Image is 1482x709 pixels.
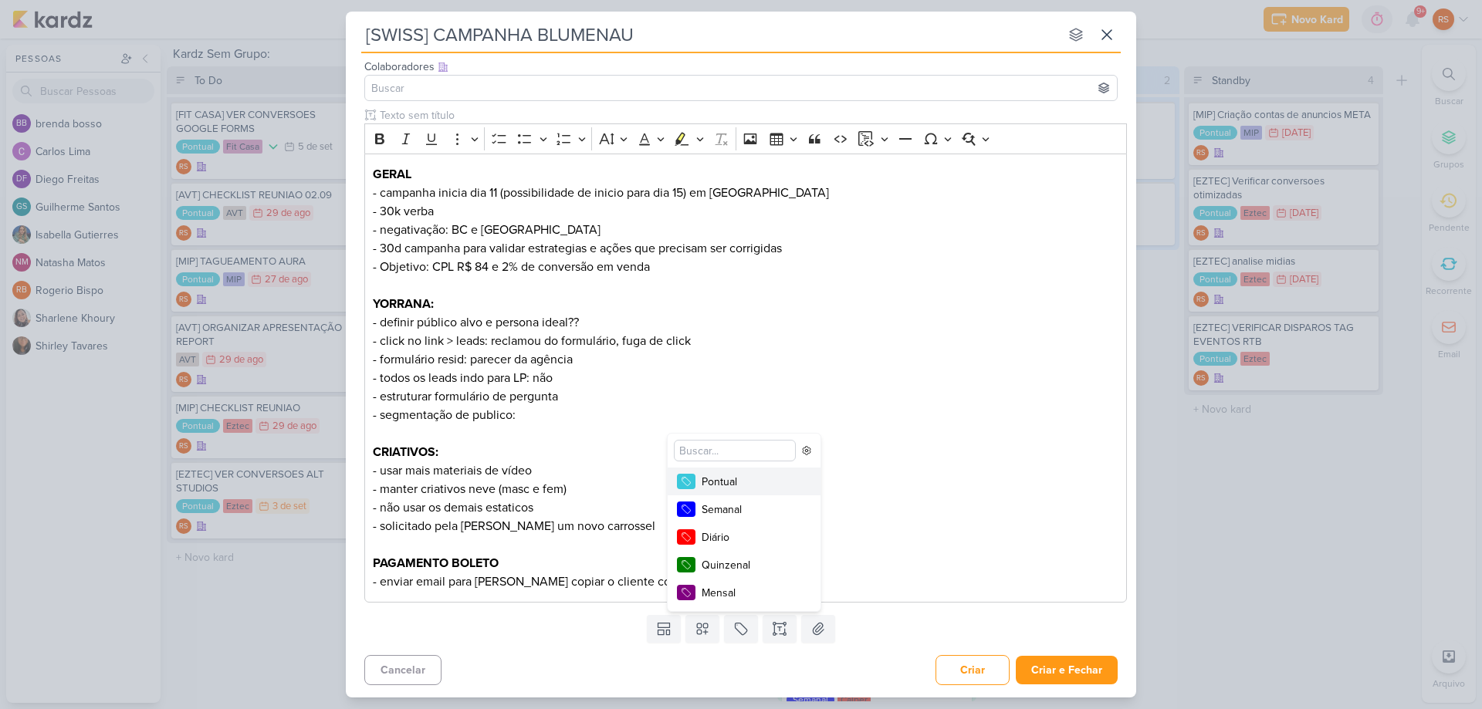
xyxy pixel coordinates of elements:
[368,79,1114,97] input: Buscar
[361,21,1059,49] input: Kard Sem Título
[702,585,802,601] div: Mensal
[668,551,821,579] button: Quinzenal
[373,444,438,460] strong: CRIATIVOS:
[373,555,499,571] strong: PAGAMENTO BOLETO
[364,59,1118,75] div: Colaboradores
[674,440,796,461] input: Buscar...
[936,655,1010,685] button: Criar
[373,167,411,182] strong: GERAL
[668,579,821,606] button: Mensal
[668,468,821,495] button: Pontual
[364,154,1127,603] div: Editor editing area: main
[373,184,1119,276] p: - campanha inicia dia 11 (possibilidade de inicio para dia 15) em [GEOGRAPHIC_DATA] - 30k verba -...
[364,655,442,685] button: Cancelar
[702,474,802,490] div: Pontual
[668,495,821,523] button: Semanal
[364,123,1127,154] div: Editor toolbar
[373,313,1119,424] p: - definir público alvo e persona ideal?? - click no link > leads: reclamou do formulário, fuga de...
[702,529,802,545] div: Diário
[373,461,1119,535] p: - usar mais materiais de vídeo - manter criativos neve (masc e fem) - não usar os demais estatico...
[373,572,1119,591] p: - enviar email para [PERSON_NAME] copiar o cliente com a projeção
[702,501,802,518] div: Semanal
[702,557,802,573] div: Quinzenal
[1016,656,1118,684] button: Criar e Fechar
[377,107,1127,123] input: Texto sem título
[373,296,434,312] strong: YORRANA:
[668,523,821,551] button: Diário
